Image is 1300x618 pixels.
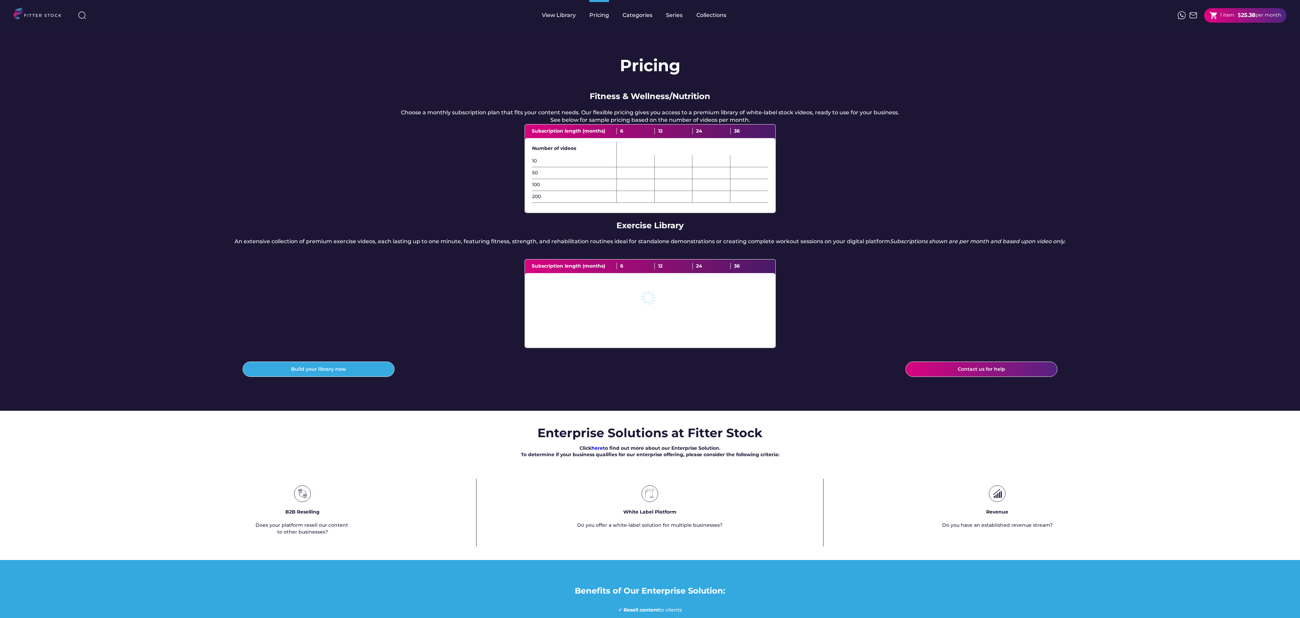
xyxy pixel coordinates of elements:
[623,509,676,516] div: White Label Platform
[617,263,655,270] div: 6
[14,7,67,21] img: LOGO.svg
[696,12,726,19] div: Collections
[1210,11,1218,20] button: shopping_cart
[577,522,723,529] div: Do you offer a white-label solution for multiple businesses?
[623,12,652,19] div: Categories
[256,522,349,535] div: Does your platform resell our content to other businesses?
[890,238,1065,245] em: Subscriptions shown are per month and based upon video only.
[521,445,779,458] div: Click to find out more about our Enterprise Solution. To determine if your business qualifies for...
[620,54,681,77] h1: Pricing
[532,145,617,152] div: Number of videos
[618,607,659,613] strong: ✓ Resell content
[666,12,683,19] div: Series
[731,128,769,135] div: 36
[532,263,617,270] div: Subscription length (months)
[693,263,731,270] div: 24
[693,128,731,135] div: 24
[1256,12,1281,19] div: per month
[532,170,617,176] div: 50
[942,522,1053,529] div: Do you have an established revenue stream?
[617,128,655,135] div: 6
[537,424,763,441] h3: Enterprise Solutions at Fitter Stock
[575,585,725,597] div: Benefits of Our Enterprise Solution:
[618,607,682,614] div: to clients
[589,12,609,19] div: Pricing
[623,3,631,10] div: fvck
[1189,11,1197,19] img: Frame%2051.svg
[616,220,684,231] div: Exercise Library
[285,509,320,516] div: B2B Reselling
[1238,12,1241,19] div: $
[532,128,617,135] div: Subscription length (months)
[1220,12,1234,19] div: 1 item
[532,158,617,165] div: 10
[906,362,1057,377] button: Contact us for help
[401,109,899,124] div: Choose a monthly subscription plan that fits your content needs. Our flexible pricing gives you a...
[243,362,394,377] button: Build your library now
[532,181,617,188] div: 100
[731,263,769,270] div: 36
[590,91,710,102] div: Fitness & Wellness/Nutrition
[1178,11,1186,19] img: meteor-icons_whatsapp%20%281%29.svg
[542,12,576,19] div: View Library
[1241,12,1256,18] strong: 25.38
[591,445,603,451] a: here
[235,238,1065,245] div: An extensive collection of premium exercise videos, each lasting up to one minute, featuring fitn...
[986,509,1008,516] div: Revenue
[78,11,86,19] img: search-normal%203.svg
[655,263,693,270] div: 12
[532,193,617,200] div: 200
[655,128,693,135] div: 12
